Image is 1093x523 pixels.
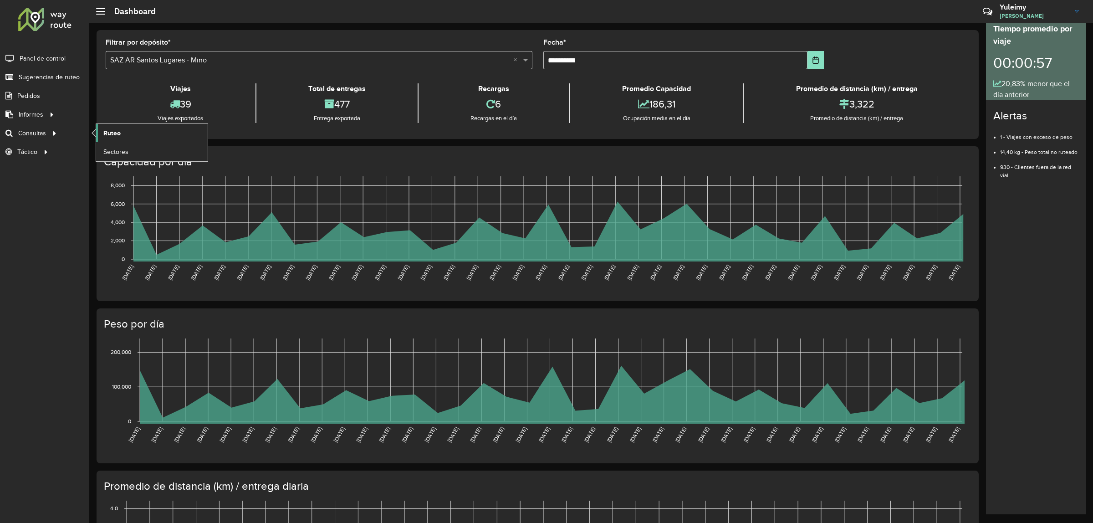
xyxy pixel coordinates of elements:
[112,384,131,390] text: 100,000
[741,264,754,281] text: [DATE]
[421,94,567,114] div: 6
[807,51,823,69] button: Choose Date
[1000,126,1079,141] li: 1 - Viajes con exceso de peso
[442,264,455,281] text: [DATE]
[236,264,249,281] text: [DATE]
[104,155,970,169] h4: Capacidad por día
[150,426,163,443] text: [DATE]
[626,264,639,281] text: [DATE]
[20,54,66,63] span: Panel de control
[128,418,131,424] text: 0
[96,143,208,161] a: Sectores
[104,480,970,493] h4: Promedio de distancia (km) / entrega diaria
[465,264,479,281] text: [DATE]
[879,426,892,443] text: [DATE]
[672,264,685,281] text: [DATE]
[924,264,938,281] text: [DATE]
[993,78,1079,100] div: 20,83% menor que el día anterior
[122,256,125,262] text: 0
[543,37,566,48] label: Fecha
[833,426,847,443] text: [DATE]
[259,114,416,123] div: Entrega exportada
[18,128,46,138] span: Consultas
[111,201,125,207] text: 6,000
[746,94,967,114] div: 3,322
[513,55,521,66] span: Clear all
[572,94,741,114] div: 186,31
[978,2,997,21] a: Contacto rápido
[259,94,416,114] div: 477
[746,114,967,123] div: Promedio de distancia (km) / entrega
[305,264,318,281] text: [DATE]
[537,426,551,443] text: [DATE]
[924,426,938,443] text: [DATE]
[310,426,323,443] text: [DATE]
[674,426,687,443] text: [DATE]
[241,426,255,443] text: [DATE]
[351,264,364,281] text: [DATE]
[110,506,118,512] text: 4.0
[947,264,960,281] text: [DATE]
[810,264,823,281] text: [DATE]
[105,6,156,16] h2: Dashboard
[401,426,414,443] text: [DATE]
[106,37,171,48] label: Filtrar por depósito
[628,426,642,443] text: [DATE]
[580,264,593,281] text: [DATE]
[787,264,800,281] text: [DATE]
[259,264,272,281] text: [DATE]
[259,83,416,94] div: Total de entregas
[111,219,125,225] text: 4,000
[902,426,915,443] text: [DATE]
[583,426,596,443] text: [DATE]
[111,238,125,244] text: 2,000
[421,114,567,123] div: Recargas en el día
[560,426,573,443] text: [DATE]
[190,264,203,281] text: [DATE]
[947,426,960,443] text: [DATE]
[1000,141,1079,156] li: 14,40 kg - Peso total no ruteado
[511,264,525,281] text: [DATE]
[332,426,346,443] text: [DATE]
[718,264,731,281] text: [DATE]
[281,264,295,281] text: [DATE]
[720,426,733,443] text: [DATE]
[788,426,801,443] text: [DATE]
[111,349,131,355] text: 200,000
[492,426,505,443] text: [DATE]
[213,264,226,281] text: [DATE]
[469,426,482,443] text: [DATE]
[1000,12,1068,20] span: [PERSON_NAME]
[534,264,547,281] text: [DATE]
[355,426,368,443] text: [DATE]
[446,426,460,443] text: [DATE]
[219,426,232,443] text: [DATE]
[19,110,43,119] span: Informes
[856,426,869,443] text: [DATE]
[373,264,387,281] text: [DATE]
[104,318,970,331] h4: Peso por día
[606,426,619,443] text: [DATE]
[695,264,708,281] text: [DATE]
[603,264,616,281] text: [DATE]
[572,114,741,123] div: Ocupación media en el día
[1000,3,1068,11] h3: Yuleimy
[1000,156,1079,179] li: 930 - Clientes fuera de la red vial
[697,426,710,443] text: [DATE]
[108,114,253,123] div: Viajes exportados
[144,264,157,281] text: [DATE]
[196,426,209,443] text: [DATE]
[557,264,570,281] text: [DATE]
[173,426,186,443] text: [DATE]
[742,426,756,443] text: [DATE]
[264,426,277,443] text: [DATE]
[108,83,253,94] div: Viajes
[811,426,824,443] text: [DATE]
[327,264,341,281] text: [DATE]
[856,264,869,281] text: [DATE]
[421,83,567,94] div: Recargas
[17,91,40,101] span: Pedidos
[764,264,777,281] text: [DATE]
[17,147,37,157] span: Táctico
[378,426,391,443] text: [DATE]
